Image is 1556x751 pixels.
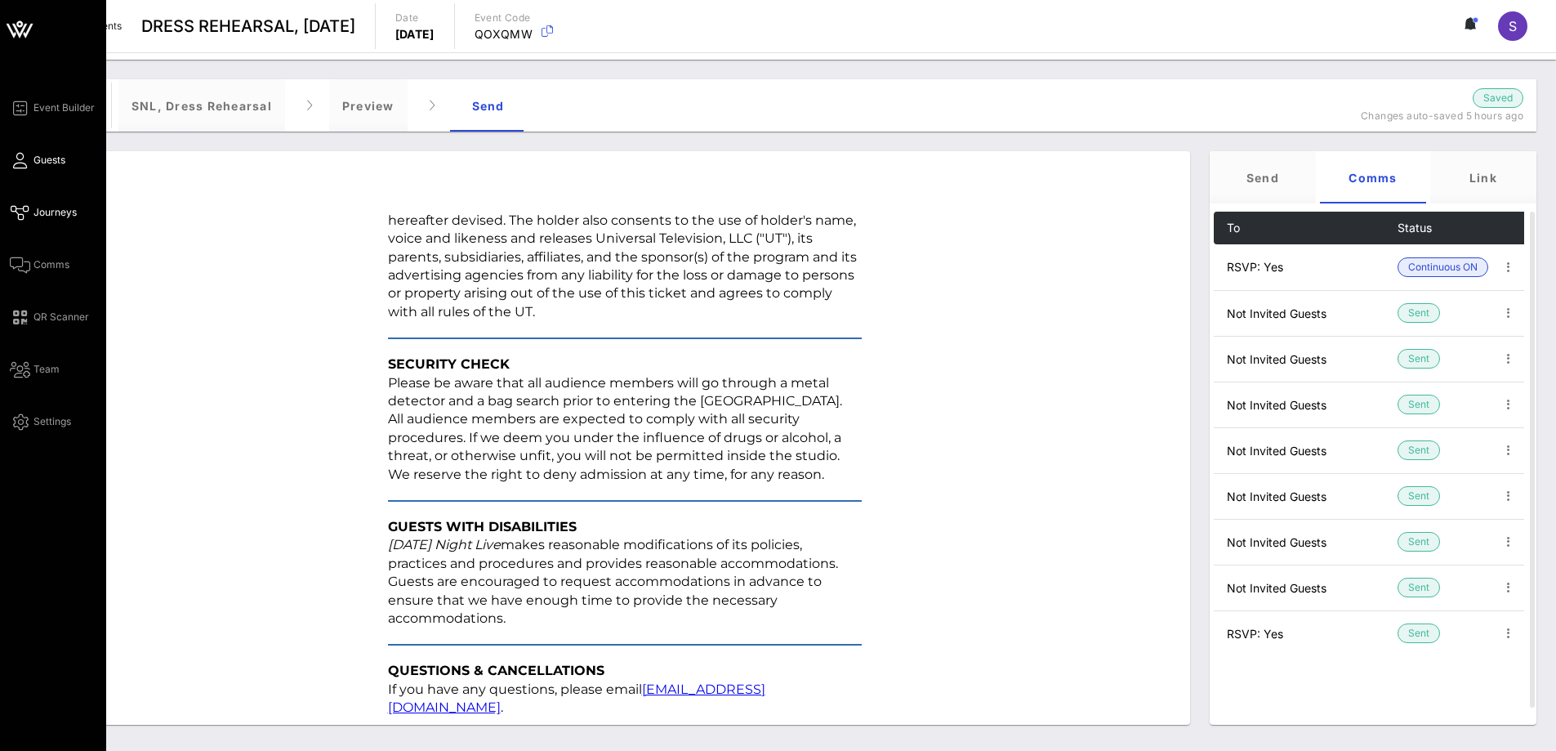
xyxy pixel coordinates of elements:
table: divider [388,500,862,502]
a: Journeys [10,203,77,222]
em: [DATE] Night Live [388,537,501,552]
span: Not Invited Guests [1227,489,1326,503]
p: Date [395,10,435,26]
div: SNL, Dress Rehearsal [118,79,285,132]
table: divider [388,338,862,339]
a: QR Scanner [10,307,89,327]
p: All audience members are expected to comply with all security procedures. If we deem you under th... [388,410,862,484]
p: makes reasonable modifications of its policies, practices and procedures and provides reasonable ... [388,536,862,628]
span: Not Invited Guests [1227,535,1326,549]
span: QR Scanner [33,310,89,324]
span: Settings [33,414,71,429]
p: QOXQMW [475,26,533,42]
span: Sent [1408,533,1429,551]
table: divider [388,644,862,646]
span: Not Invited Guests [1227,352,1326,366]
strong: GUESTS WITH DISABILITIES [388,519,577,534]
div: Preview [329,79,408,132]
span: Sent [1408,350,1429,368]
span: S [1509,18,1517,34]
span: Guests [33,153,65,168]
span: Event Builder [33,101,95,115]
div: Link [1430,151,1536,203]
span: Not Invited Guests [1227,398,1326,412]
a: Event Builder [10,98,95,118]
div: S [1498,11,1527,41]
th: Status [1398,212,1488,244]
span: Sent [1408,487,1429,505]
span: Sent [1408,396,1429,413]
span: Not Invited Guests [1227,581,1326,595]
span: Continuous ON [1408,258,1478,276]
span: Comms [33,257,69,272]
div: Comms [1320,151,1426,203]
a: Guests [10,150,65,170]
span: Team [33,362,60,377]
a: Comms [10,255,69,275]
span: Sent [1408,624,1429,642]
div: Send [452,79,525,132]
p: Please be aware that all audience members will go through a metal detector and a bag search prior... [388,374,862,411]
span: To [1227,221,1240,235]
p: By accepting this ticket, the holder consents to being televised directly, or by means of televis... [388,175,862,321]
strong: QUESTIONS & CANCELLATIONS [388,663,604,678]
span: Sent [1408,441,1429,459]
div: Send [1210,151,1316,203]
p: If you have any questions, please email . [388,681,862,717]
span: Not Invited Guests [1227,444,1326,458]
span: DRESS REHEARSAL, [DATE] [141,14,355,38]
p: [DATE] [395,26,435,42]
span: Saved [1483,90,1513,106]
span: RSVP: Yes [1227,260,1283,274]
span: Sent [1408,579,1429,597]
span: RSVP: Yes [1227,627,1283,641]
span: Status [1398,221,1432,235]
p: Changes auto-saved 5 hours ago [1319,108,1523,124]
strong: SECURITY CHECK [388,356,510,372]
th: To [1214,212,1398,244]
a: Settings [10,412,71,431]
span: Sent [1408,304,1429,322]
span: Journeys [33,205,77,220]
p: Event Code [475,10,533,26]
span: Not Invited Guests [1227,306,1326,320]
a: Team [10,360,60,379]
